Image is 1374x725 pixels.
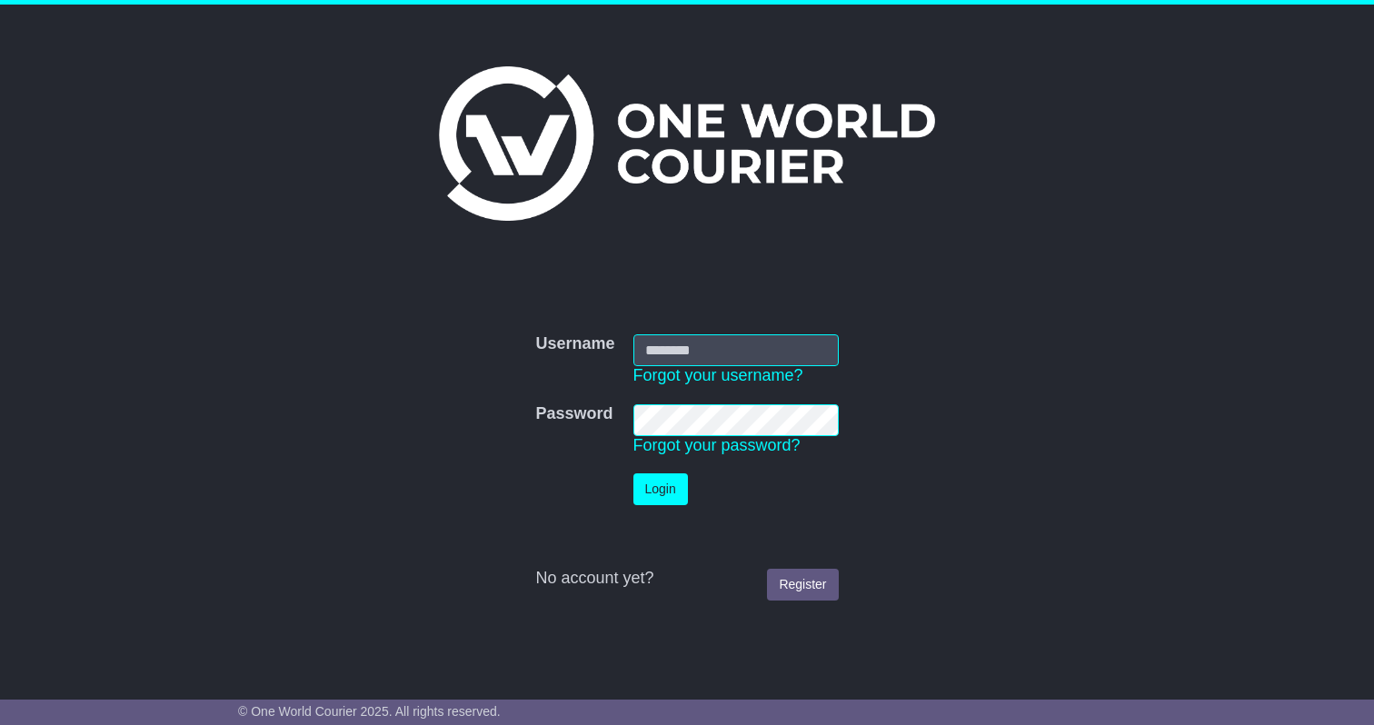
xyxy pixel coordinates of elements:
[535,569,838,589] div: No account yet?
[238,704,501,719] span: © One World Courier 2025. All rights reserved.
[633,436,801,454] a: Forgot your password?
[439,66,935,221] img: One World
[767,569,838,601] a: Register
[535,334,614,354] label: Username
[633,473,688,505] button: Login
[633,366,803,384] a: Forgot your username?
[535,404,612,424] label: Password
